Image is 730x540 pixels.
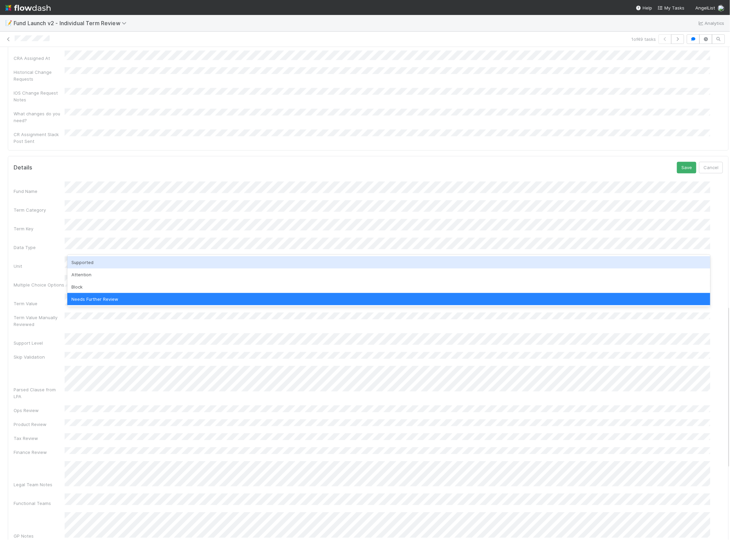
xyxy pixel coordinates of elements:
[636,4,652,11] div: Help
[14,533,65,539] div: GP Notes
[14,20,130,27] span: Fund Launch v2 - Individual Term Review
[14,89,65,103] div: IOS Change Request Notes
[14,110,65,124] div: What changes do you need?
[14,55,65,62] div: CRA Assigned At
[67,281,710,293] div: Block
[677,162,696,173] button: Save
[14,449,65,456] div: Finance Review
[14,225,65,232] div: Term Key
[67,293,710,305] div: Needs Further Review
[658,5,684,11] span: My Tasks
[14,300,65,307] div: Term Value
[698,19,725,27] a: Analytics
[14,207,65,213] div: Term Category
[14,69,65,82] div: Historical Change Requests
[699,162,723,173] button: Cancel
[14,340,65,346] div: Support Level
[631,36,656,43] span: 1 of 49 tasks
[14,421,65,428] div: Product Review
[67,256,710,268] div: Supported
[14,263,65,269] div: Unit
[5,2,51,14] img: logo-inverted-e16ddd16eac7371096b0.svg
[14,188,65,195] div: Fund Name
[14,407,65,414] div: Ops Review
[14,281,65,288] div: Multiple Choice Options
[14,131,65,145] div: CR Assignment Slack Post Sent
[14,435,65,442] div: Tax Review
[695,5,715,11] span: AngelList
[14,354,65,360] div: Skip Validation
[14,314,65,328] div: Term Value Manually Reviewed
[67,268,710,281] div: Attention
[14,386,65,400] div: Parsed Clause from LPA
[14,244,65,251] div: Data Type
[14,481,65,488] div: Legal Team Notes
[14,500,65,507] div: Functional Teams
[658,4,684,11] a: My Tasks
[14,164,32,171] h5: Details
[718,5,725,12] img: avatar_cc3a00d7-dd5c-4a2f-8d58-dd6545b20c0d.png
[5,20,12,26] span: 📝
